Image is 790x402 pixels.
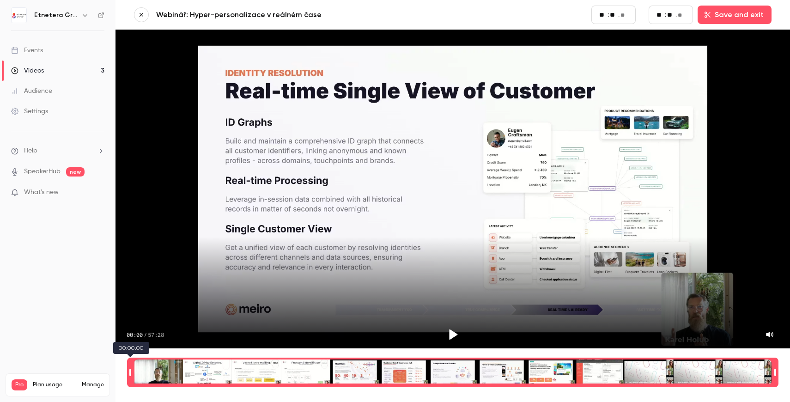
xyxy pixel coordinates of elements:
[11,66,44,75] div: Videos
[134,359,772,385] div: Time range selector
[127,359,134,386] div: Time range seconds start time
[599,10,607,20] input: minutes
[11,86,52,96] div: Audience
[667,10,675,20] input: seconds
[156,9,378,20] a: Webinář: Hyper-personalizace v reálném čase
[665,10,666,20] span: :
[82,381,104,389] a: Manage
[675,10,677,20] span: .
[620,10,628,20] input: milliseconds
[115,30,790,348] section: Video player
[33,381,76,389] span: Plan usage
[656,10,664,20] input: minutes
[93,189,104,197] iframe: Noticeable Trigger
[698,6,772,24] button: Save and exit
[618,10,620,20] span: .
[610,10,617,20] input: seconds
[649,6,693,24] fieldset: 57:28.34
[608,10,609,20] span: :
[127,331,164,338] div: 00:00
[11,146,104,156] li: help-dropdown-opener
[144,331,147,338] span: /
[678,10,685,20] input: milliseconds
[34,11,78,20] h6: Etnetera Group
[772,359,778,386] div: Time range seconds end time
[591,6,636,24] fieldset: 00:00.00
[127,331,143,338] span: 00:00
[12,379,27,390] span: Pro
[66,167,85,177] span: new
[442,323,464,346] button: Play
[760,325,779,344] button: Mute
[148,331,164,338] span: 57:28
[24,146,37,156] span: Help
[11,107,48,116] div: Settings
[12,8,26,23] img: Etnetera Group
[24,188,59,197] span: What's new
[11,46,43,55] div: Events
[640,9,644,20] span: -
[24,167,61,177] a: SpeakerHub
